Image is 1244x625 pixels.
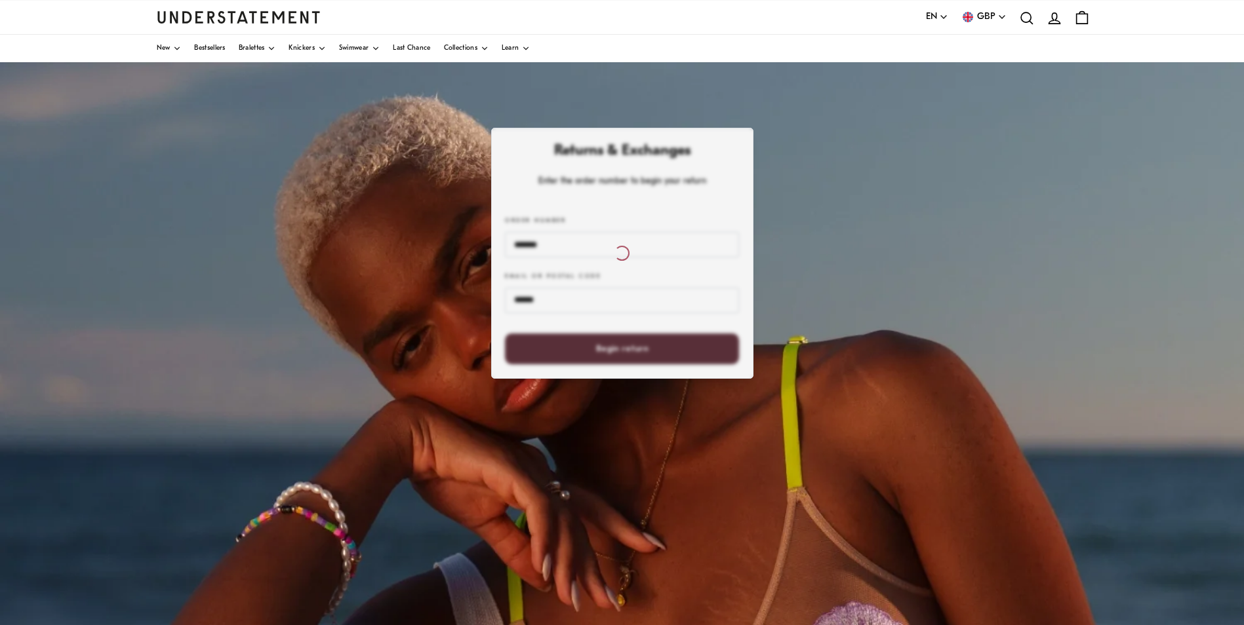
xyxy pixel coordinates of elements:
[977,10,995,24] span: GBP
[393,45,430,52] span: Last Chance
[502,35,531,62] a: Learn
[393,35,430,62] a: Last Chance
[961,10,1007,24] button: GBP
[239,45,265,52] span: Bralettes
[239,35,276,62] a: Bralettes
[502,45,519,52] span: Learn
[289,45,314,52] span: Knickers
[194,45,225,52] span: Bestsellers
[289,35,325,62] a: Knickers
[444,35,489,62] a: Collections
[339,45,369,52] span: Swimwear
[157,11,321,23] a: Understatement Homepage
[444,45,477,52] span: Collections
[339,35,380,62] a: Swimwear
[194,35,225,62] a: Bestsellers
[926,10,937,24] span: EN
[157,35,182,62] a: New
[926,10,948,24] button: EN
[157,45,171,52] span: New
